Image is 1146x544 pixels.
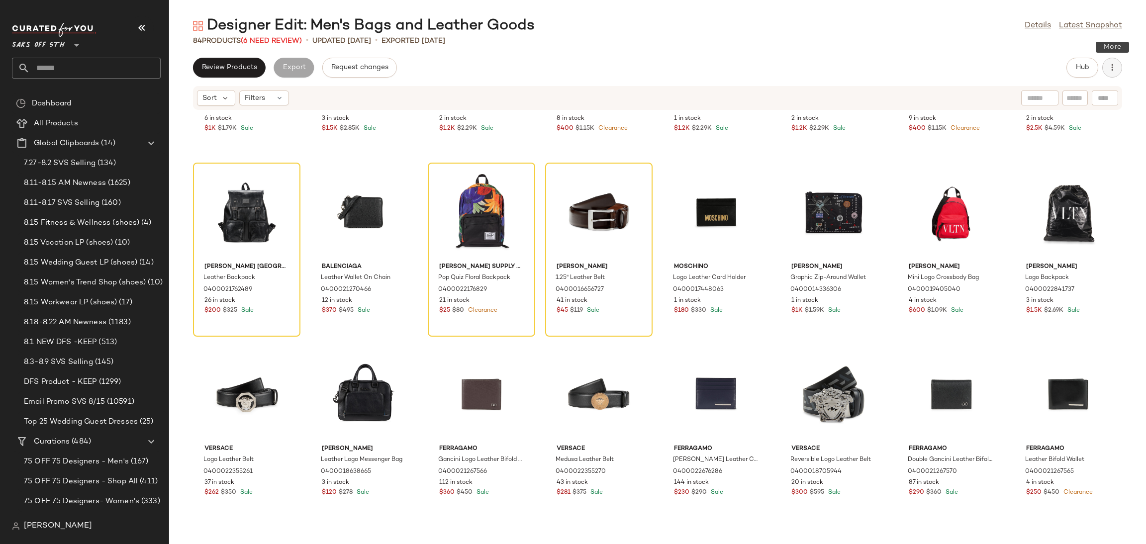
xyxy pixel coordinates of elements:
span: $595 [810,488,824,497]
span: Clearance [949,125,980,132]
span: 1 in stock [791,296,818,305]
span: Sale [239,307,254,314]
span: $1K [791,306,803,315]
span: 3 in stock [322,114,349,123]
a: Latest Snapshot [1059,20,1122,32]
span: Clearance [596,125,628,132]
p: updated [DATE] [312,36,371,46]
span: $1.15K [575,124,594,133]
span: $1.5K [322,124,338,133]
span: [PERSON_NAME] [557,263,641,272]
span: $45 [557,306,568,315]
img: 0400022355270_BLACK [549,348,649,441]
span: Graphic Zip-Around Wallet [790,273,866,282]
img: 0400018705944_BLACKGREY [783,348,884,441]
span: 75 OFF 75 Designers- Women's [24,496,139,507]
span: Logo Leather Belt [203,455,254,464]
span: Sale [356,307,370,314]
span: Pop Quiz Floral Backpack [438,273,510,282]
span: Gancini Logo Leather Bifold Wallet [438,455,523,464]
span: Ferragamo [439,445,524,453]
span: (333) [139,496,160,507]
span: (167) [129,456,149,467]
span: (10) [146,277,163,288]
span: Leather Bifold Wallet [1025,455,1084,464]
span: $120 [322,488,337,497]
span: $2.69K [1044,306,1063,315]
span: $1.09K [927,306,947,315]
span: $400 [557,124,573,133]
img: 0400021270466_BLACK [314,166,414,259]
span: 4 in stock [909,296,937,305]
span: 3 in stock [1026,296,1053,305]
span: 0400014336306 [790,285,841,294]
span: $1K [204,124,216,133]
span: 0400017448063 [673,285,724,294]
span: $278 [339,488,353,497]
span: 80 designers up to 80% OFF: All [24,516,143,527]
span: (484) [70,436,91,448]
span: $360 [439,488,455,497]
span: $1.2K [791,124,807,133]
span: 8 in stock [557,114,584,123]
span: Medusa Leather Belt [556,455,614,464]
span: 8.11-8.15 AM Newness [24,178,106,189]
span: (10) [113,237,130,249]
span: 87 in stock [909,478,939,487]
span: Reversible Logo Leather Belt [790,455,871,464]
span: (1299) [97,376,121,388]
span: (145) [93,357,114,368]
span: $360 [926,488,942,497]
span: (4) [139,217,151,229]
span: 21 in stock [439,296,470,305]
span: Versace [204,445,289,453]
span: 0400022355270 [556,467,606,476]
span: Sale [1065,307,1080,314]
span: $200 [204,306,221,315]
span: Sale [826,489,841,496]
span: Sale [238,489,253,496]
span: [PERSON_NAME] [1026,263,1111,272]
span: 112 in stock [439,478,473,487]
a: Details [1025,20,1051,32]
span: Moschino [674,263,759,272]
span: 2 in stock [791,114,819,123]
div: Products [193,36,302,46]
span: 7.27-8.2 SVS Selling [24,158,95,169]
img: 0400017448063 [666,166,766,259]
span: Saks OFF 5TH [12,34,65,52]
span: Global Clipboards [34,138,99,149]
span: (411) [138,476,158,487]
span: (282) [143,516,163,527]
span: 3 in stock [322,478,349,487]
img: 0400018638665_JETBLACK [314,348,414,441]
span: $300 [791,488,808,497]
span: 4 in stock [1026,478,1054,487]
span: Versace [557,445,641,453]
span: $25 [439,306,450,315]
span: $450 [1044,488,1059,497]
span: Sale [588,489,603,496]
div: Designer Edit: Men's Bags and Leather Goods [193,16,535,36]
span: 0400019405040 [908,285,960,294]
span: Hub [1075,64,1089,72]
span: 0400018705944 [790,467,842,476]
span: [PERSON_NAME] [791,263,876,272]
img: svg%3e [193,21,203,31]
span: (1625) [106,178,130,189]
span: Sale [709,489,723,496]
span: Sale [355,489,369,496]
span: Versace [791,445,876,453]
span: $2.29K [809,124,829,133]
span: Email Promo SVS 8/15 [24,396,105,408]
span: $1.15K [928,124,947,133]
span: $400 [909,124,926,133]
img: 0400019405040_ROUGERED [901,166,1001,259]
span: 9 in stock [909,114,936,123]
span: 8.3-8.9 SVS Selling [24,357,93,368]
span: Sale [826,307,841,314]
span: • [375,35,378,47]
span: Sale [714,125,728,132]
span: 8.18-8.22 AM Newness [24,317,106,328]
span: Leather Logo Messenger Bag [321,455,402,464]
